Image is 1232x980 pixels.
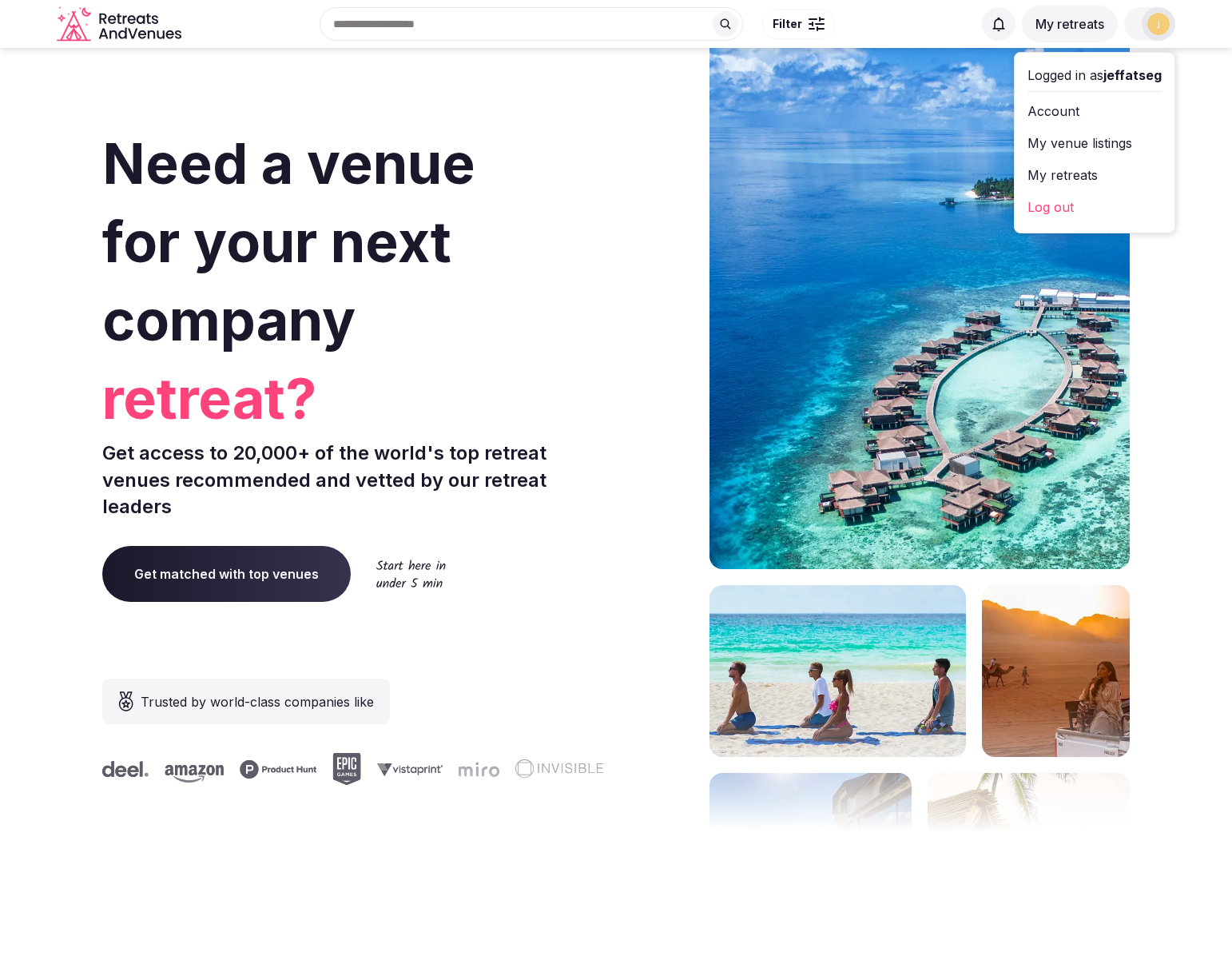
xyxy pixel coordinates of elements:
p: Get access to 20,000+ of the world's top retreat venues recommended and vetted by our retreat lea... [102,440,610,520]
img: Start here in under 5 min [376,560,446,588]
div: Logged in as [1027,66,1162,85]
a: My retreats [1022,16,1118,32]
svg: Deel company logo [99,761,145,777]
svg: Epic Games company logo [329,753,358,785]
a: My retreats [1027,162,1162,188]
span: Need a venue for your next company [102,129,475,354]
a: My venue listings [1027,130,1162,156]
img: yoga on tropical beach [709,585,967,757]
span: jeffatseg [1103,67,1162,83]
span: Trusted by world-class companies like [141,692,374,711]
span: retreat? [102,360,610,438]
img: jeffatseg [1147,13,1170,35]
a: Account [1027,98,1162,124]
span: Filter [773,16,802,32]
a: Visit the homepage [57,6,185,42]
a: Log out [1027,194,1162,220]
img: woman sitting in back of truck with camels [982,585,1130,757]
a: Get matched with top venues [102,546,351,602]
button: My retreats [1022,6,1118,42]
svg: Retreats and Venues company logo [57,6,185,42]
svg: Vistaprint company logo [374,763,439,776]
button: Filter [762,9,835,39]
